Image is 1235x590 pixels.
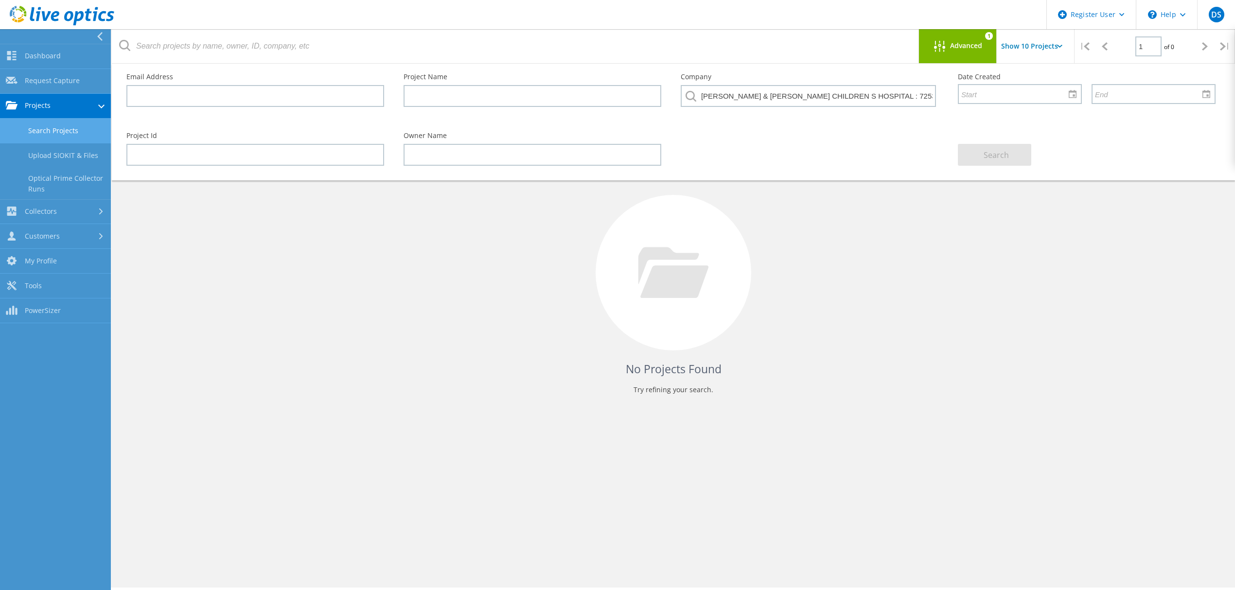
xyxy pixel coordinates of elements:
[10,20,114,27] a: Live Optics Dashboard
[404,132,661,139] label: Owner Name
[126,132,384,139] label: Project Id
[1075,29,1094,64] div: |
[1093,85,1208,103] input: End
[958,73,1216,80] label: Date Created
[131,361,1216,377] h4: No Projects Found
[1164,43,1174,51] span: of 0
[404,73,661,80] label: Project Name
[112,29,919,63] input: Search projects by name, owner, ID, company, etc
[950,42,982,49] span: Advanced
[126,73,384,80] label: Email Address
[1211,11,1221,18] span: DS
[958,144,1031,166] button: Search
[681,73,938,80] label: Company
[959,85,1074,103] input: Start
[131,382,1216,398] p: Try refining your search.
[1148,10,1157,19] svg: \n
[984,150,1009,160] span: Search
[1215,29,1235,64] div: |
